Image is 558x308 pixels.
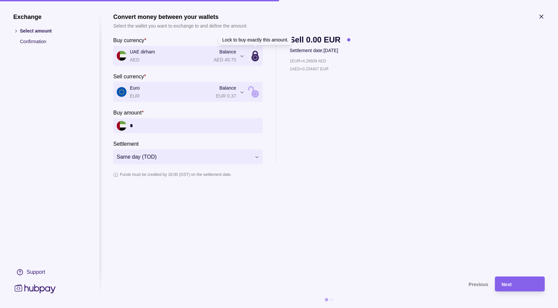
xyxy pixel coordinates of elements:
[113,13,246,21] h1: Convert money between your wallets
[20,27,86,35] p: Select amount
[113,22,246,30] p: Select the wallet you want to exchange to and define the amount
[113,140,139,148] label: Settlement
[290,47,350,54] p: Settlement date: [DATE]
[290,65,328,73] p: 1 AED = 0.234407 EUR
[13,13,86,21] h1: Exchange
[20,38,86,45] p: Confirmation
[13,265,86,279] a: Support
[502,282,511,287] span: Next
[130,118,259,133] input: amount
[290,36,340,43] span: Sell 0.00 EUR
[27,269,45,276] div: Support
[113,109,144,116] label: Buy amount
[113,74,144,79] p: Sell currency
[113,72,146,80] label: Sell currency
[113,276,488,291] button: Previous
[113,141,139,147] p: Settlement
[113,36,146,44] label: Buy currency
[469,282,488,287] span: Previous
[117,121,127,131] img: ae
[113,110,141,116] p: Buy amount
[120,171,232,178] p: Funds must be credited by 16:00 (GST) on the settlement date.
[495,276,545,291] button: Next
[290,57,326,65] p: 1 EUR = 4.26609 AED
[113,38,144,43] p: Buy currency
